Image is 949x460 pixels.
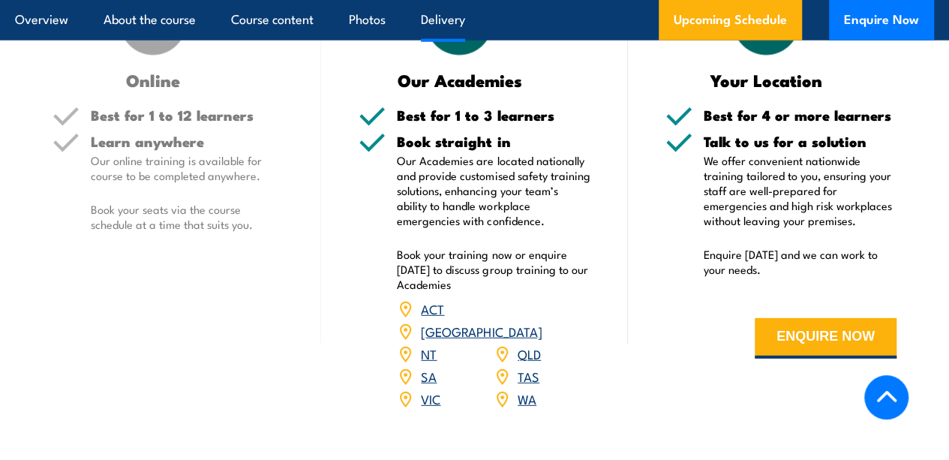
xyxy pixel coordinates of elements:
h5: Talk to us for a solution [704,134,896,149]
h3: Our Academies [359,71,560,89]
button: ENQUIRE NOW [755,318,896,359]
h5: Learn anywhere [91,134,284,149]
a: WA [518,389,536,407]
h5: Best for 4 or more learners [704,108,896,122]
h5: Best for 1 to 12 learners [91,108,284,122]
p: Enquire [DATE] and we can work to your needs. [704,247,896,277]
h5: Book straight in [397,134,590,149]
h5: Best for 1 to 3 learners [397,108,590,122]
p: We offer convenient nationwide training tailored to you, ensuring your staff are well-prepared fo... [704,153,896,228]
a: NT [421,344,437,362]
p: Our online training is available for course to be completed anywhere. [91,153,284,183]
a: [GEOGRAPHIC_DATA] [421,322,542,340]
h3: Online [53,71,254,89]
p: Our Academies are located nationally and provide customised safety training solutions, enhancing ... [397,153,590,228]
h3: Your Location [665,71,866,89]
a: SA [421,367,437,385]
a: ACT [421,299,444,317]
p: Book your training now or enquire [DATE] to discuss group training to our Academies [397,247,590,292]
p: Book your seats via the course schedule at a time that suits you. [91,202,284,232]
a: VIC [421,389,440,407]
a: TAS [518,367,539,385]
a: QLD [518,344,541,362]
